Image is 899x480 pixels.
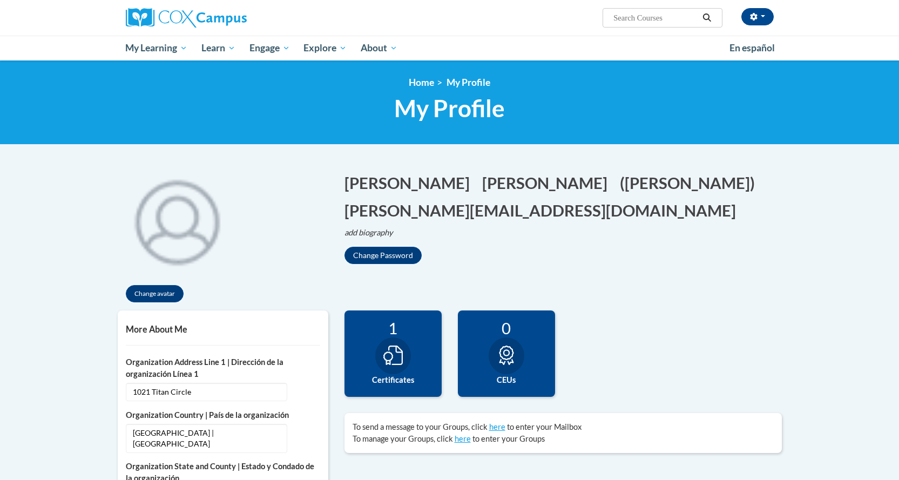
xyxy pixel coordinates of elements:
div: Click to change the profile picture [118,161,236,280]
button: Edit screen name [620,172,762,194]
a: My Learning [119,36,195,60]
button: Edit biography [344,227,402,239]
img: Cox Campus [126,8,247,28]
a: here [489,422,505,431]
span: to enter your Mailbox [507,422,582,431]
span: 1021 Titan Circle [126,383,287,401]
button: Account Settings [741,8,774,25]
span: En español [729,42,775,53]
span: Learn [201,42,235,55]
span: Engage [249,42,290,55]
label: Certificates [353,374,434,386]
a: Explore [296,36,354,60]
span: To manage your Groups, click [353,434,453,443]
span: My Profile [394,94,505,123]
img: profile avatar [118,161,236,280]
span: [GEOGRAPHIC_DATA] | [GEOGRAPHIC_DATA] [126,424,287,453]
span: Explore [303,42,347,55]
label: Organization Country | País de la organización [126,409,320,421]
div: 0 [466,319,547,337]
button: Change Password [344,247,422,264]
span: About [361,42,397,55]
a: Learn [194,36,242,60]
button: Edit first name [344,172,477,194]
a: here [455,434,471,443]
button: Edit email address [344,199,743,221]
button: Search [699,11,715,24]
i: add biography [344,228,393,237]
span: to enter your Groups [472,434,545,443]
div: Main menu [110,36,790,60]
a: Home [409,77,434,88]
div: 1 [353,319,434,337]
span: To send a message to your Groups, click [353,422,488,431]
span: My Learning [125,42,187,55]
h5: More About Me [126,324,320,334]
a: Engage [242,36,297,60]
span: My Profile [447,77,490,88]
a: En español [722,37,782,59]
button: Edit last name [482,172,614,194]
input: Search Courses [612,11,699,24]
label: Organization Address Line 1 | Dirección de la organización Línea 1 [126,356,320,380]
a: About [354,36,404,60]
button: Change avatar [126,285,184,302]
label: CEUs [466,374,547,386]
